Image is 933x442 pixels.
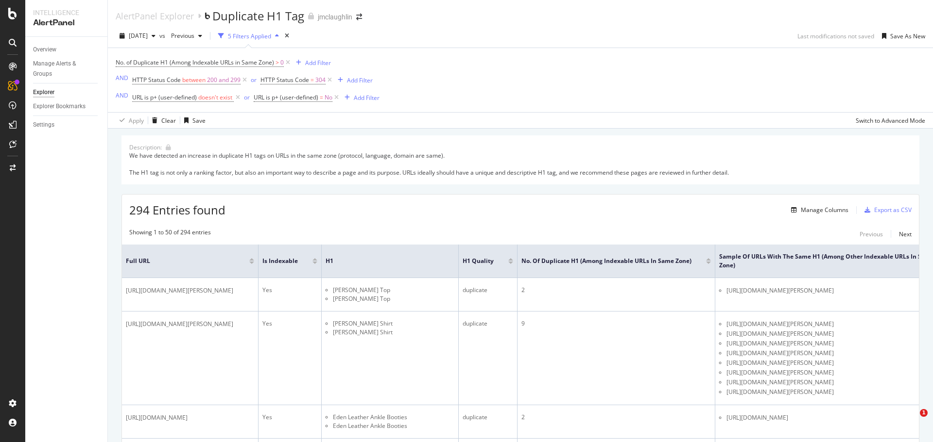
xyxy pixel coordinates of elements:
[33,59,101,79] a: Manage Alerts & Groups
[33,45,56,55] div: Overview
[890,32,925,40] div: Save As New
[326,257,440,265] span: H1
[726,368,834,377] span: [URL][DOMAIN_NAME][PERSON_NAME]
[726,358,834,368] span: [URL][DOMAIN_NAME][PERSON_NAME]
[900,409,923,432] iframe: Intercom live chat
[116,113,144,128] button: Apply
[251,76,257,84] div: or
[148,113,176,128] button: Clear
[726,286,834,295] span: [URL][DOMAIN_NAME][PERSON_NAME]
[214,28,283,44] button: 5 Filters Applied
[33,101,86,112] div: Explorer Bookmarks
[33,120,54,130] div: Settings
[116,91,128,99] div: AND
[116,11,194,21] a: AlertPanel Explorer
[333,286,454,295] li: [PERSON_NAME] Top
[333,295,454,303] li: [PERSON_NAME] Top
[333,319,454,328] li: [PERSON_NAME] Shirt
[198,93,232,101] span: doesn't exist
[228,32,271,40] div: 5 Filters Applied
[726,348,834,358] span: [URL][DOMAIN_NAME][PERSON_NAME]
[305,59,331,67] div: Add Filter
[280,56,284,69] span: 0
[899,228,912,240] button: Next
[262,319,317,328] div: Yes
[726,319,834,329] span: [URL][DOMAIN_NAME][PERSON_NAME]
[212,8,304,24] div: Duplicate H1 Tag
[521,257,691,265] span: No. of Duplicate H1 (Among Indexable URLs in Same Zone)
[33,120,101,130] a: Settings
[521,286,711,295] div: 2
[167,28,206,44] button: Previous
[878,28,925,44] button: Save As New
[116,73,128,82] button: AND
[726,413,788,423] span: [URL][DOMAIN_NAME]
[33,87,101,98] a: Explorer
[856,116,925,125] div: Switch to Advanced Mode
[320,93,323,101] span: =
[167,32,194,40] span: Previous
[33,59,91,79] div: Manage Alerts & Groups
[726,329,834,339] span: [URL][DOMAIN_NAME][PERSON_NAME]
[254,93,318,101] span: URL is p+ (user-defined)
[852,113,925,128] button: Switch to Advanced Mode
[463,413,513,422] div: duplicate
[726,339,834,348] span: [URL][DOMAIN_NAME][PERSON_NAME]
[126,319,233,329] span: [URL][DOMAIN_NAME][PERSON_NAME]
[129,143,162,151] div: Description:
[521,413,711,422] div: 2
[126,257,235,265] span: Full URL
[129,116,144,125] div: Apply
[861,202,912,218] button: Export as CSV
[33,45,101,55] a: Overview
[333,413,454,422] li: Eden Leather Ankle Booties
[318,12,352,22] div: jmclaughlin
[860,228,883,240] button: Previous
[334,74,373,86] button: Add Filter
[283,31,291,41] div: times
[33,101,101,112] a: Explorer Bookmarks
[182,76,206,84] span: between
[244,93,250,102] button: or
[132,76,181,84] span: HTTP Status Code
[116,28,159,44] button: [DATE]
[463,319,513,328] div: duplicate
[126,286,233,295] span: [URL][DOMAIN_NAME][PERSON_NAME]
[920,409,928,417] span: 1
[159,32,167,40] span: vs
[347,76,373,84] div: Add Filter
[354,94,380,102] div: Add Filter
[276,58,279,66] span: >
[129,228,211,240] div: Showing 1 to 50 of 294 entries
[180,113,206,128] button: Save
[787,204,848,216] button: Manage Columns
[801,206,848,214] div: Manage Columns
[207,73,241,87] span: 200 and 299
[874,206,912,214] div: Export as CSV
[860,230,883,238] div: Previous
[260,76,309,84] span: HTTP Status Code
[129,32,148,40] span: 2025 Sep. 10th
[899,230,912,238] div: Next
[129,151,912,176] div: We have detected an increase in duplicate H1 tags on URLs in the same zone (protocol, language, d...
[33,8,100,17] div: Intelligence
[292,57,331,68] button: Add Filter
[315,73,326,87] span: 304
[262,413,317,422] div: Yes
[251,75,257,84] button: or
[192,116,206,125] div: Save
[463,257,494,265] span: H1 Quality
[311,76,314,84] span: =
[356,14,362,20] div: arrow-right-arrow-left
[333,422,454,430] li: Eden Leather Ankle Booties
[126,413,188,423] span: [URL][DOMAIN_NAME]
[325,91,332,104] span: No
[726,377,834,387] span: [URL][DOMAIN_NAME][PERSON_NAME]
[116,58,274,66] span: No. of Duplicate H1 (Among Indexable URLs in Same Zone)
[262,257,298,265] span: Is Indexable
[262,286,317,295] div: Yes
[797,32,874,40] div: Last modifications not saved
[33,87,54,98] div: Explorer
